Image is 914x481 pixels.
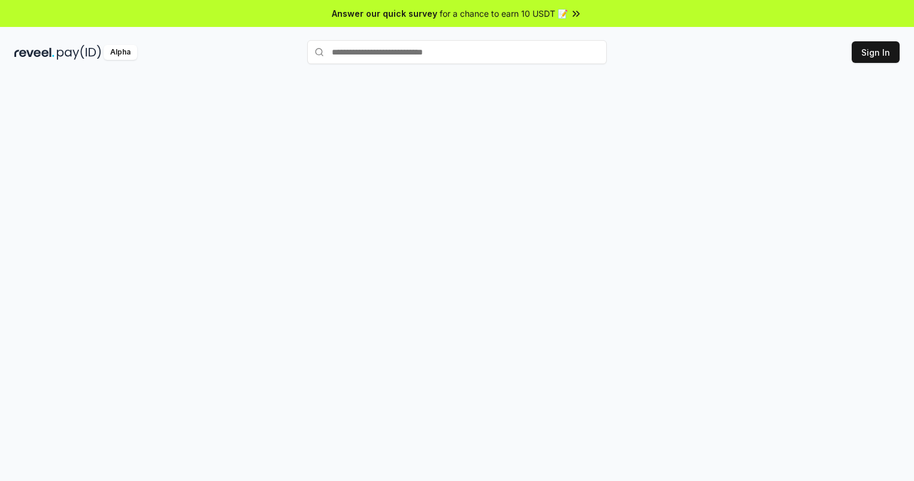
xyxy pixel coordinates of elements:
span: for a chance to earn 10 USDT 📝 [440,7,568,20]
img: pay_id [57,45,101,60]
div: Alpha [104,45,137,60]
button: Sign In [852,41,900,63]
span: Answer our quick survey [332,7,437,20]
img: reveel_dark [14,45,55,60]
